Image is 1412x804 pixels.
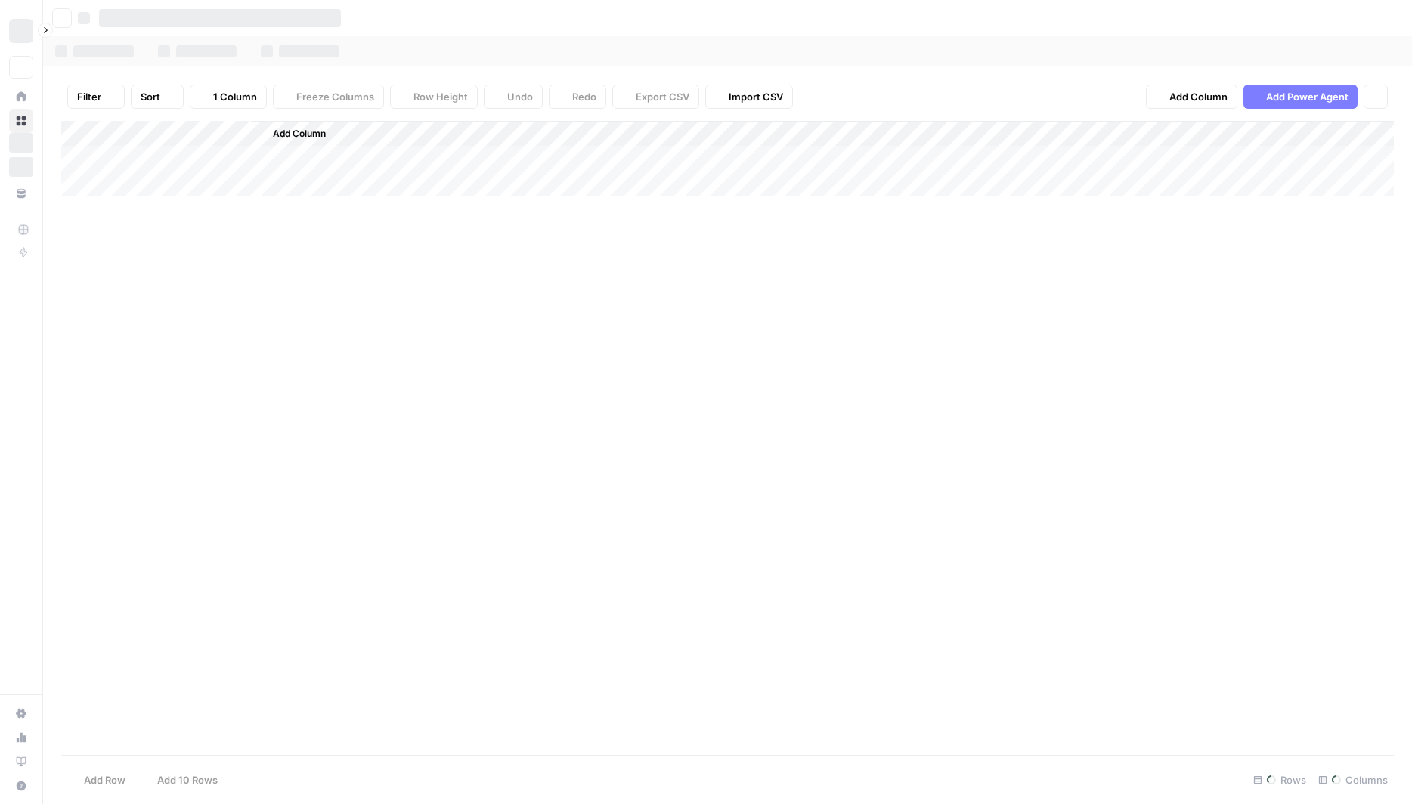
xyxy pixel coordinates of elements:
button: Export CSV [612,85,699,109]
a: Browse [9,109,33,133]
button: Sort [131,85,184,109]
button: Redo [549,85,606,109]
button: Filter [67,85,125,109]
a: Usage [9,725,33,750]
span: Export CSV [636,89,689,104]
a: Learning Hub [9,750,33,774]
span: Add Row [84,772,125,787]
span: Filter [77,89,101,104]
a: Settings [9,701,33,725]
span: Row Height [413,89,468,104]
button: Add Column [253,124,332,144]
a: Your Data [9,181,33,206]
button: Add Row [61,768,135,792]
button: Add Column [1146,85,1237,109]
div: Columns [1312,768,1394,792]
span: Freeze Columns [296,89,374,104]
button: Import CSV [705,85,793,109]
span: Undo [507,89,533,104]
button: Help + Support [9,774,33,798]
span: Redo [572,89,596,104]
button: 1 Column [190,85,267,109]
button: Add Power Agent [1243,85,1358,109]
button: Add 10 Rows [135,768,227,792]
span: Add 10 Rows [157,772,218,787]
span: Sort [141,89,160,104]
button: Undo [484,85,543,109]
span: Add Column [273,127,326,141]
button: Row Height [390,85,478,109]
span: 1 Column [213,89,257,104]
button: Freeze Columns [273,85,384,109]
div: Rows [1247,768,1312,792]
a: Home [9,85,33,109]
span: Add Power Agent [1266,89,1349,104]
span: Import CSV [729,89,783,104]
span: Add Column [1169,89,1228,104]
